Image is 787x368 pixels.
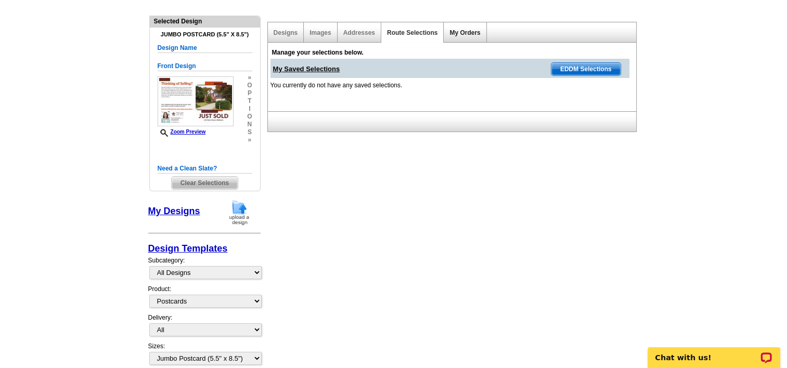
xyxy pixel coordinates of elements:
span: p [247,89,252,97]
span: n [247,121,252,128]
h5: Design Name [158,43,252,53]
a: Design Templates [148,243,228,254]
span: » [247,136,252,144]
div: You currently do not have any saved selections. [268,44,641,102]
div: Subcategory: [148,256,261,284]
span: My Saved Selections [273,59,340,74]
span: o [247,113,252,121]
span: o [247,82,252,89]
a: Addresses [343,29,375,36]
div: Selected Design [150,16,260,26]
span: s [247,128,252,136]
a: Images [309,29,331,36]
a: Zoom Preview [158,129,206,135]
div: Product: [148,284,261,313]
a: My Orders [449,29,480,36]
span: EDDM Selections [551,63,621,75]
h5: Need a Clean Slate? [158,164,252,174]
h4: Jumbo Postcard (5.5" x 8.5") [158,31,252,38]
div: Manage your selections below. [272,48,610,57]
span: » [247,74,252,82]
h5: Front Design [158,61,252,71]
iframe: LiveChat chat widget [641,335,787,368]
img: GENREPJF_SellingToSold_All.jpg [158,76,234,126]
div: Delivery: [148,313,261,341]
a: My Designs [148,206,200,216]
a: Designs [274,29,298,36]
img: upload-design [226,199,253,226]
span: Clear Selections [172,177,238,189]
span: i [247,105,252,113]
span: t [247,97,252,105]
a: Route Selections [387,29,437,36]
